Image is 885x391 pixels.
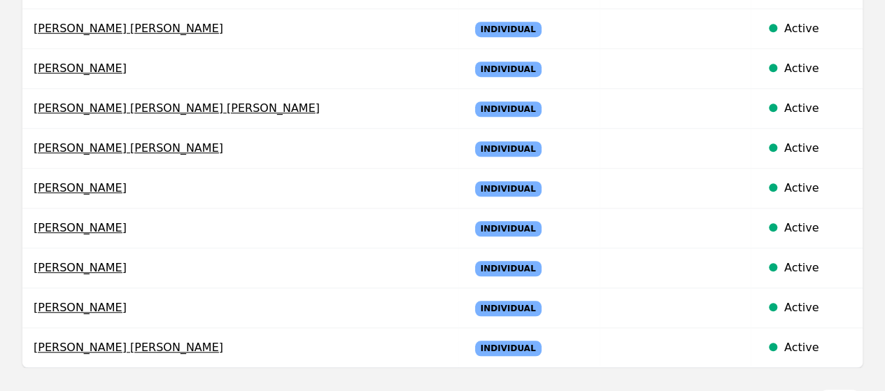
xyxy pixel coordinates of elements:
span: Individual [475,301,541,316]
span: Individual [475,341,541,356]
span: Individual [475,181,541,197]
div: Active [784,60,851,77]
div: Active [784,140,851,157]
span: [PERSON_NAME] [34,299,447,316]
div: Active [784,100,851,117]
span: Individual [475,22,541,37]
span: [PERSON_NAME] [34,60,447,77]
span: Individual [475,62,541,77]
div: Active [784,339,851,356]
div: Active [784,220,851,236]
div: Active [784,180,851,197]
span: Individual [475,261,541,276]
span: [PERSON_NAME] [34,220,447,236]
span: Individual [475,101,541,117]
div: Active [784,20,851,37]
span: [PERSON_NAME] [34,180,447,197]
span: [PERSON_NAME] [34,260,447,276]
span: Individual [475,221,541,236]
div: Active [784,299,851,316]
span: Individual [475,141,541,157]
span: [PERSON_NAME] [PERSON_NAME] [34,339,447,356]
span: [PERSON_NAME] [PERSON_NAME] [PERSON_NAME] [34,100,447,117]
span: [PERSON_NAME] [PERSON_NAME] [34,140,447,157]
div: Active [784,260,851,276]
span: [PERSON_NAME] [PERSON_NAME] [34,20,447,37]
